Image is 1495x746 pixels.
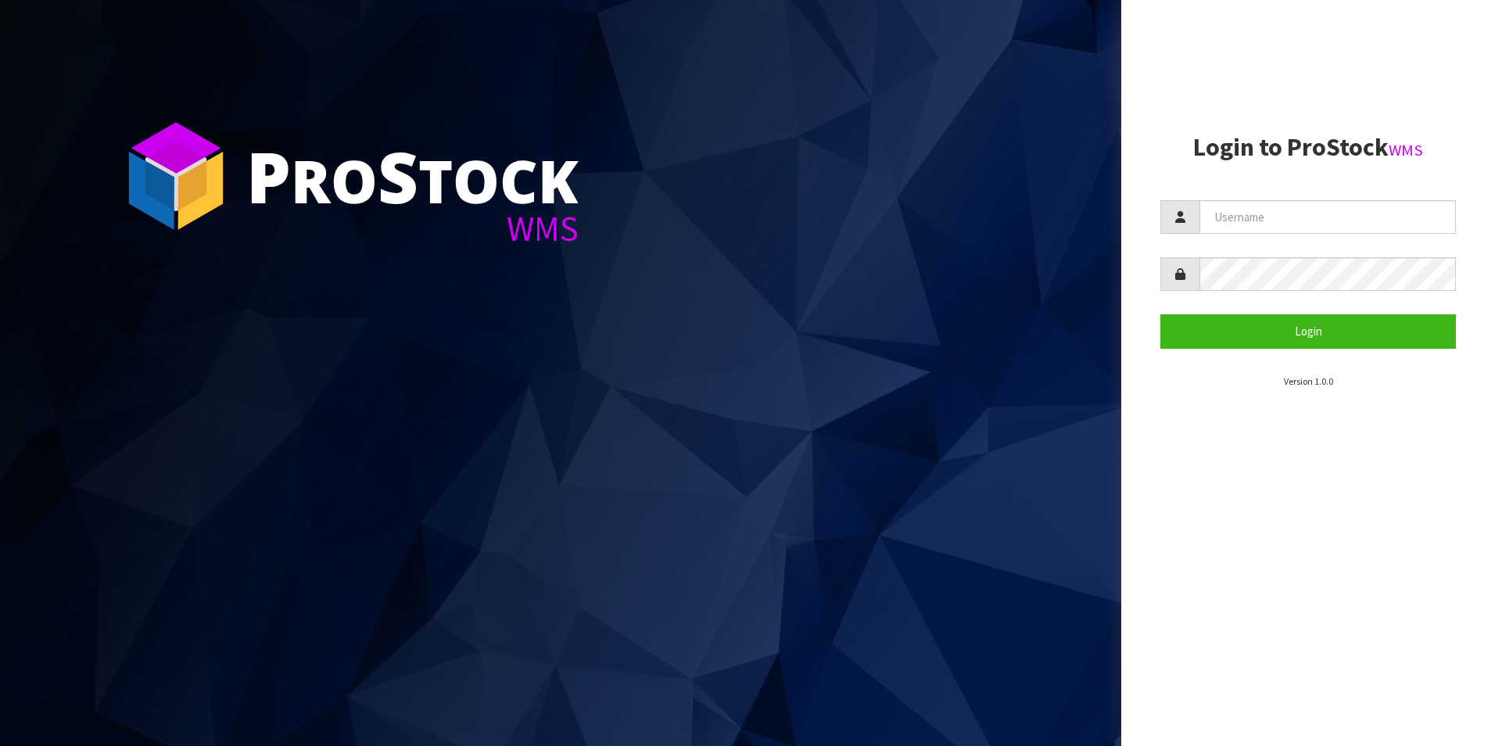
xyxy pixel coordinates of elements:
[246,141,579,211] div: ro tock
[1160,314,1456,348] button: Login
[1199,200,1456,234] input: Username
[1389,140,1423,160] small: WMS
[378,128,418,224] span: S
[117,117,235,235] img: ProStock Cube
[246,128,291,224] span: P
[1284,375,1333,387] small: Version 1.0.0
[1160,134,1456,161] h2: Login to ProStock
[246,211,579,246] div: WMS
